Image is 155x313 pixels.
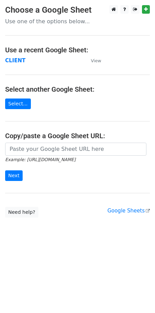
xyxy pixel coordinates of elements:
small: Example: [URL][DOMAIN_NAME] [5,157,75,162]
h4: Use a recent Google Sheet: [5,46,150,54]
p: Use one of the options below... [5,18,150,25]
h4: Copy/paste a Google Sheet URL: [5,132,150,140]
a: CLIENT [5,57,25,64]
a: View [84,57,101,64]
input: Next [5,170,23,181]
input: Paste your Google Sheet URL here [5,143,146,156]
a: Need help? [5,207,38,218]
a: Google Sheets [107,208,150,214]
h4: Select another Google Sheet: [5,85,150,93]
a: Select... [5,99,31,109]
h3: Choose a Google Sheet [5,5,150,15]
small: View [91,58,101,63]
